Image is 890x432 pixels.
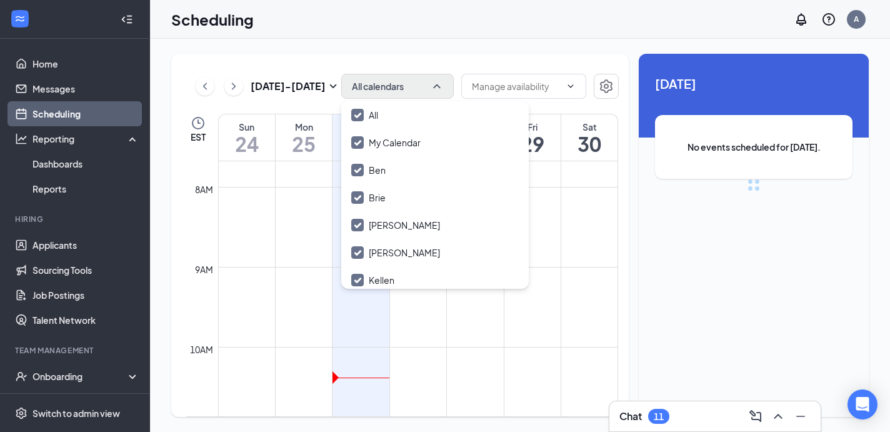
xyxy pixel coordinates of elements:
a: Home [32,51,139,76]
svg: ChevronUp [771,409,786,424]
button: ComposeMessage [746,406,766,426]
a: Job Postings [32,283,139,308]
svg: Analysis [15,133,27,145]
svg: Clock [191,116,206,131]
a: Team [32,389,139,414]
svg: Notifications [794,12,809,27]
button: ChevronLeft [196,77,214,96]
div: 11 [654,411,664,422]
button: All calendarsChevronUp [341,74,454,99]
button: Settings [594,74,619,99]
svg: ChevronUp [431,80,443,93]
svg: QuestionInfo [821,12,836,27]
svg: ComposeMessage [748,409,763,424]
a: Sourcing Tools [32,258,139,283]
svg: WorkstreamLogo [14,13,26,25]
a: Messages [32,76,139,101]
svg: Settings [15,407,27,419]
div: Tue [332,121,389,133]
a: August 29, 2025 [504,114,561,161]
h1: Scheduling [171,9,254,30]
h1: 26 [332,133,389,154]
button: Minimize [791,406,811,426]
div: Sat [561,121,617,133]
div: Reporting [32,133,140,145]
div: Hiring [15,214,137,224]
div: Mon [276,121,332,133]
div: Open Intercom Messenger [847,389,877,419]
h1: 25 [276,133,332,154]
a: August 25, 2025 [276,114,332,161]
h1: 29 [504,133,561,154]
svg: ChevronRight [227,79,240,94]
div: 9am [192,263,216,276]
svg: UserCheck [15,370,27,383]
svg: ChevronLeft [199,79,211,94]
a: Applicants [32,233,139,258]
span: No events scheduled for [DATE]. [680,140,827,154]
h3: [DATE] - [DATE] [251,79,326,93]
a: August 24, 2025 [219,114,275,161]
div: Switch to admin view [32,407,120,419]
a: August 30, 2025 [561,114,617,161]
input: Manage availability [472,79,561,93]
a: Dashboards [32,151,139,176]
div: Sun [219,121,275,133]
a: August 26, 2025 [332,114,389,161]
a: Scheduling [32,101,139,126]
div: Team Management [15,345,137,356]
div: A [854,14,859,24]
span: [DATE] [655,74,852,93]
button: ChevronRight [224,77,243,96]
div: Fri [504,121,561,133]
h1: 24 [219,133,275,154]
div: 8am [192,183,216,196]
button: ChevronUp [768,406,788,426]
svg: ChevronDown [566,81,576,91]
h1: 30 [561,133,617,154]
svg: Collapse [121,13,133,26]
a: Talent Network [32,308,139,333]
div: Onboarding [32,370,129,383]
svg: Settings [599,79,614,94]
svg: SmallChevronDown [326,79,341,94]
a: Reports [32,176,139,201]
div: 10am [187,343,216,356]
h3: Chat [619,409,642,423]
svg: Minimize [793,409,808,424]
span: EST [191,131,206,143]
